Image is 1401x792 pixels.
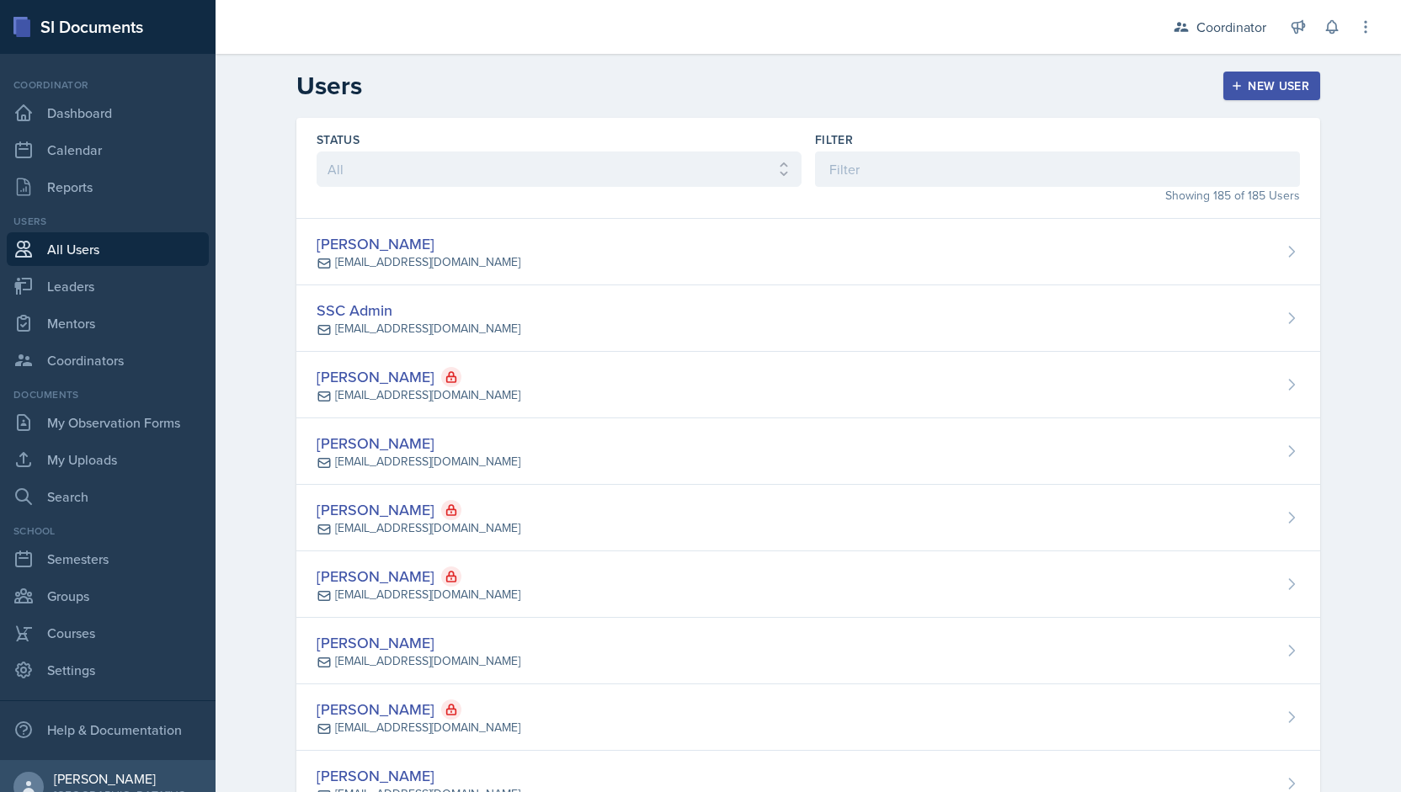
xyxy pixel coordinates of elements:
div: [EMAIL_ADDRESS][DOMAIN_NAME] [335,719,520,736]
a: Coordinators [7,343,209,377]
div: [PERSON_NAME] [317,698,520,720]
div: [PERSON_NAME] [54,770,202,787]
div: [EMAIL_ADDRESS][DOMAIN_NAME] [335,386,520,404]
a: Leaders [7,269,209,303]
div: School [7,524,209,539]
a: Search [7,480,209,513]
label: Status [317,131,360,148]
a: My Uploads [7,443,209,476]
div: [PERSON_NAME] [317,764,520,787]
a: [PERSON_NAME] [EMAIL_ADDRESS][DOMAIN_NAME] [296,485,1320,551]
a: [PERSON_NAME] [EMAIL_ADDRESS][DOMAIN_NAME] [296,219,1320,285]
div: [EMAIL_ADDRESS][DOMAIN_NAME] [335,253,520,271]
div: [EMAIL_ADDRESS][DOMAIN_NAME] [335,586,520,603]
div: [PERSON_NAME] [317,365,520,388]
div: New User [1234,79,1309,93]
a: [PERSON_NAME] [EMAIL_ADDRESS][DOMAIN_NAME] [296,352,1320,418]
div: [EMAIL_ADDRESS][DOMAIN_NAME] [335,320,520,338]
div: [EMAIL_ADDRESS][DOMAIN_NAME] [335,453,520,470]
button: New User [1223,72,1320,100]
div: [EMAIL_ADDRESS][DOMAIN_NAME] [335,519,520,537]
div: SSC Admin [317,299,520,322]
div: Documents [7,387,209,402]
a: Courses [7,616,209,650]
input: Filter [815,151,1300,187]
a: [PERSON_NAME] [EMAIL_ADDRESS][DOMAIN_NAME] [296,418,1320,485]
div: Help & Documentation [7,713,209,747]
div: [EMAIL_ADDRESS][DOMAIN_NAME] [335,652,520,670]
a: Groups [7,579,209,613]
a: Reports [7,170,209,204]
a: Semesters [7,542,209,576]
div: Users [7,214,209,229]
a: My Observation Forms [7,406,209,439]
a: All Users [7,232,209,266]
a: Calendar [7,133,209,167]
div: [PERSON_NAME] [317,631,520,654]
label: Filter [815,131,853,148]
a: SSC Admin [EMAIL_ADDRESS][DOMAIN_NAME] [296,285,1320,352]
div: Coordinator [1196,17,1266,37]
div: Showing 185 of 185 Users [815,187,1300,205]
a: Dashboard [7,96,209,130]
a: [PERSON_NAME] [EMAIL_ADDRESS][DOMAIN_NAME] [296,551,1320,618]
a: [PERSON_NAME] [EMAIL_ADDRESS][DOMAIN_NAME] [296,618,1320,684]
a: Mentors [7,306,209,340]
h2: Users [296,71,362,101]
div: [PERSON_NAME] [317,232,520,255]
a: [PERSON_NAME] [EMAIL_ADDRESS][DOMAIN_NAME] [296,684,1320,751]
a: Settings [7,653,209,687]
div: [PERSON_NAME] [317,432,520,454]
div: Coordinator [7,77,209,93]
div: [PERSON_NAME] [317,565,520,587]
div: [PERSON_NAME] [317,498,520,521]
